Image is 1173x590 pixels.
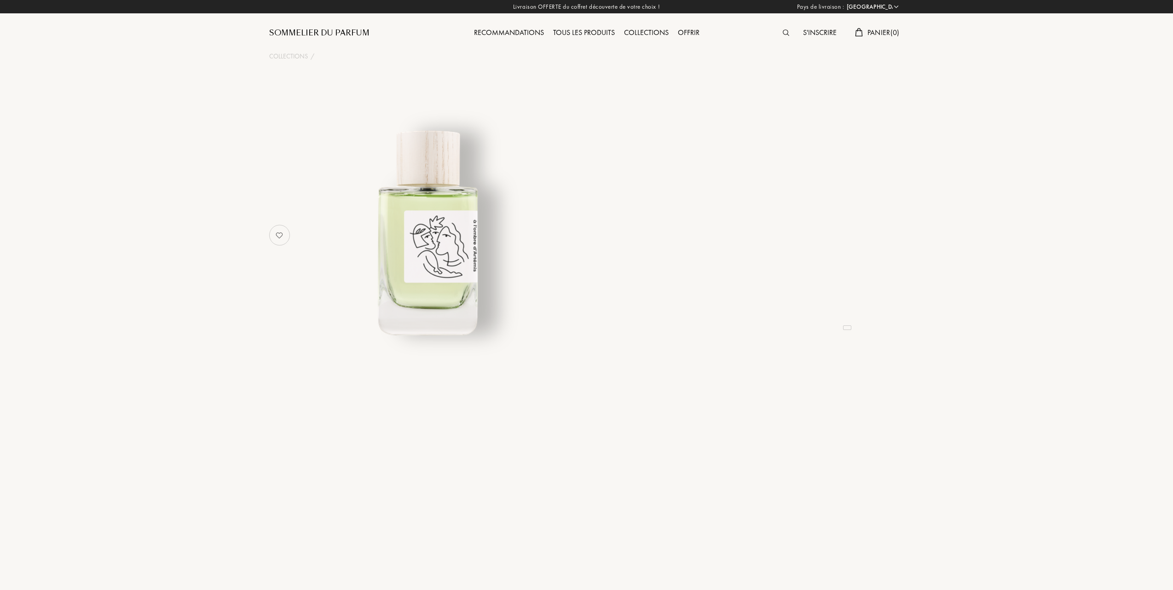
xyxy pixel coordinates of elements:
span: Pays de livraison : [797,2,844,12]
a: Collections [269,52,308,61]
div: Collections [619,27,673,39]
img: search_icn.svg [783,29,789,36]
img: no_like_p.png [270,226,289,244]
a: Recommandations [469,28,549,37]
a: Sommelier du Parfum [269,28,370,39]
div: Offrir [673,27,704,39]
a: Tous les produits [549,28,619,37]
div: / [311,52,314,61]
a: Offrir [673,28,704,37]
img: arrow_w.png [893,3,900,10]
img: cart.svg [855,28,862,36]
span: Panier ( 0 ) [867,28,900,37]
img: undefined undefined [314,117,542,345]
a: S'inscrire [798,28,841,37]
div: S'inscrire [798,27,841,39]
div: Recommandations [469,27,549,39]
div: Tous les produits [549,27,619,39]
a: Collections [619,28,673,37]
